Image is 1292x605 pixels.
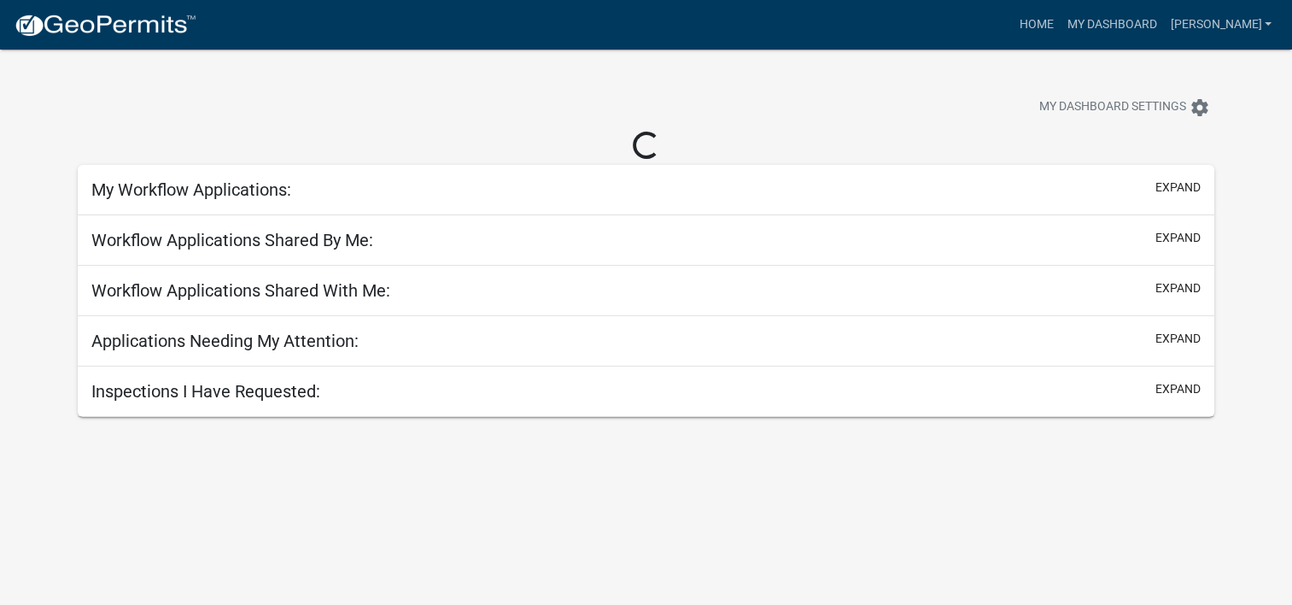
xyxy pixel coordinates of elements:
button: expand [1155,279,1201,297]
button: expand [1155,330,1201,348]
h5: My Workflow Applications: [91,179,291,200]
h5: Inspections I Have Requested: [91,381,320,402]
button: expand [1155,380,1201,398]
a: [PERSON_NAME] [1163,9,1278,41]
button: expand [1155,179,1201,197]
h5: Workflow Applications Shared By Me: [91,230,373,250]
button: expand [1155,229,1201,247]
h5: Workflow Applications Shared With Me: [91,280,390,301]
i: settings [1190,97,1210,118]
button: My Dashboard Settingssettings [1026,91,1224,124]
a: My Dashboard [1060,9,1163,41]
span: My Dashboard Settings [1039,97,1186,118]
a: Home [1012,9,1060,41]
h5: Applications Needing My Attention: [91,331,359,351]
